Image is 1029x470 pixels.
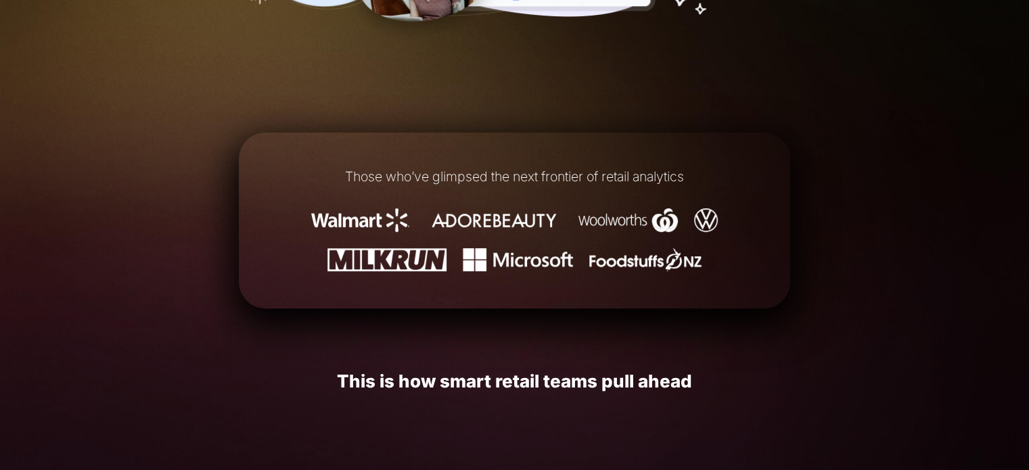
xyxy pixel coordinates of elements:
img: Foodstuffs NZ [589,248,702,272]
img: Walmart [311,208,409,232]
img: Woolworths [578,208,678,232]
img: Milkrun [327,248,447,272]
img: Microsoft [463,248,573,272]
img: Adore Beauty [426,208,563,232]
img: Volkswagen [694,208,718,232]
h1: Those who’ve glimpsed the next frontier of retail analytics [268,170,760,185]
h1: This is how smart retail teams pull ahead [239,371,790,391]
